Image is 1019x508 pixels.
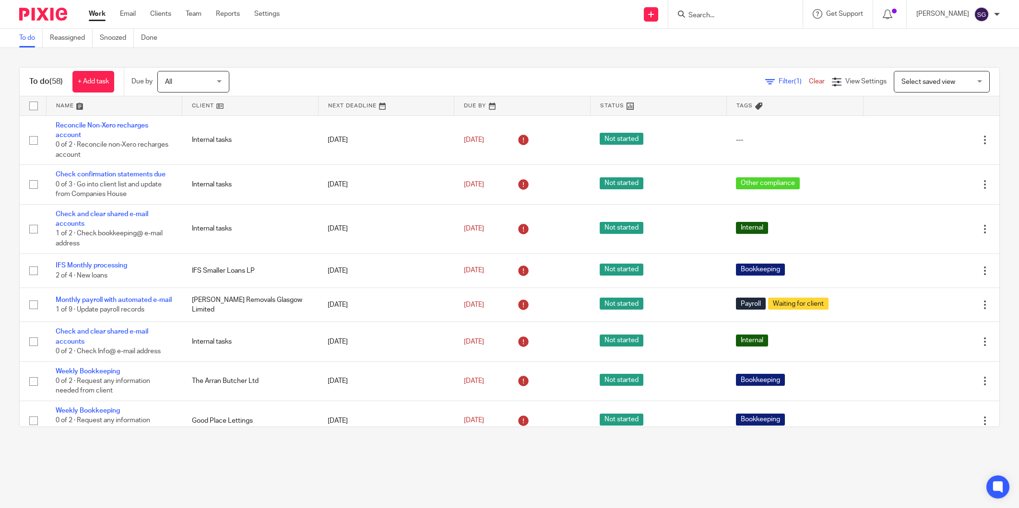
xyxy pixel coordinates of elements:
span: Select saved view [901,79,955,85]
td: [DATE] [318,115,454,165]
td: [DATE] [318,288,454,322]
p: [PERSON_NAME] [916,9,969,19]
span: (58) [49,78,63,85]
a: To do [19,29,43,47]
td: [DATE] [318,165,454,204]
td: IFS Smaller Loans LP [182,254,319,288]
td: Good Place Lettings [182,401,319,440]
span: [DATE] [464,378,484,384]
span: [DATE] [464,181,484,188]
a: Monthly payroll with automated e-mail [56,297,172,303]
span: [DATE] [464,338,484,345]
a: Work [89,9,106,19]
span: [DATE] [464,137,484,143]
a: Reports [216,9,240,19]
a: Settings [254,9,280,19]
span: Get Support [826,11,863,17]
span: Not started [600,222,643,234]
span: Not started [600,335,643,346]
span: Not started [600,374,643,386]
span: Internal [736,335,768,346]
span: All [165,79,172,85]
h1: To do [29,77,63,87]
span: [DATE] [464,225,484,232]
span: Not started [600,177,643,189]
a: Team [186,9,201,19]
a: Check and clear shared e-mail accounts [56,211,148,227]
td: [DATE] [318,254,454,288]
span: 2 of 4 · New loans [56,272,107,279]
a: Snoozed [100,29,134,47]
a: Check and clear shared e-mail accounts [56,328,148,345]
span: 0 of 2 · Reconcile non-Xero recharges account [56,141,168,158]
img: svg%3E [974,7,989,22]
span: 0 of 2 · Request any information needed from client [56,417,150,434]
span: Bookkeeping [736,374,785,386]
span: Not started [600,414,643,426]
span: Other compliance [736,177,800,189]
span: Not started [600,133,643,145]
span: 0 of 2 · Request any information needed from client [56,378,150,394]
span: [DATE] [464,301,484,308]
span: View Settings [845,78,887,85]
span: Not started [600,264,643,276]
a: Clients [150,9,171,19]
a: Weekly Bookkeeping [56,407,120,414]
td: [DATE] [318,401,454,440]
a: Clear [809,78,825,85]
p: Due by [131,77,153,86]
span: Internal [736,222,768,234]
td: [PERSON_NAME] Removals Glasgow Limited [182,288,319,322]
span: (1) [794,78,802,85]
span: Bookkeeping [736,264,785,276]
a: IFS Monthly processing [56,262,127,269]
span: Not started [600,298,643,310]
a: Reconcile Non-Xero recharges account [56,122,148,139]
div: --- [736,135,853,145]
td: The Arran Butcher Ltd [182,361,319,401]
td: Internal tasks [182,115,319,165]
td: [DATE] [318,322,454,361]
td: [DATE] [318,361,454,401]
span: Payroll [736,298,766,310]
span: 0 of 2 · Check Info@ e-mail address [56,348,161,355]
a: Check confirmation statements due [56,171,166,178]
input: Search [687,12,774,20]
a: + Add task [72,71,114,92]
td: Internal tasks [182,165,319,204]
span: 1 of 2 · Check bookkeeping@ e-mail address [56,231,163,247]
a: Reassigned [50,29,93,47]
span: [DATE] [464,417,484,424]
td: Internal tasks [182,204,319,254]
span: Bookkeeping [736,414,785,426]
a: Email [120,9,136,19]
img: Pixie [19,8,67,21]
span: 1 of 9 · Update payroll records [56,306,144,313]
a: Weekly Bookkeeping [56,368,120,375]
span: Waiting for client [768,298,829,310]
span: 0 of 3 · Go into client list and update from Companies House [56,181,162,198]
span: [DATE] [464,267,484,274]
a: Done [141,29,165,47]
span: Filter [779,78,809,85]
td: Internal tasks [182,322,319,361]
td: [DATE] [318,204,454,254]
span: Tags [736,103,753,108]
